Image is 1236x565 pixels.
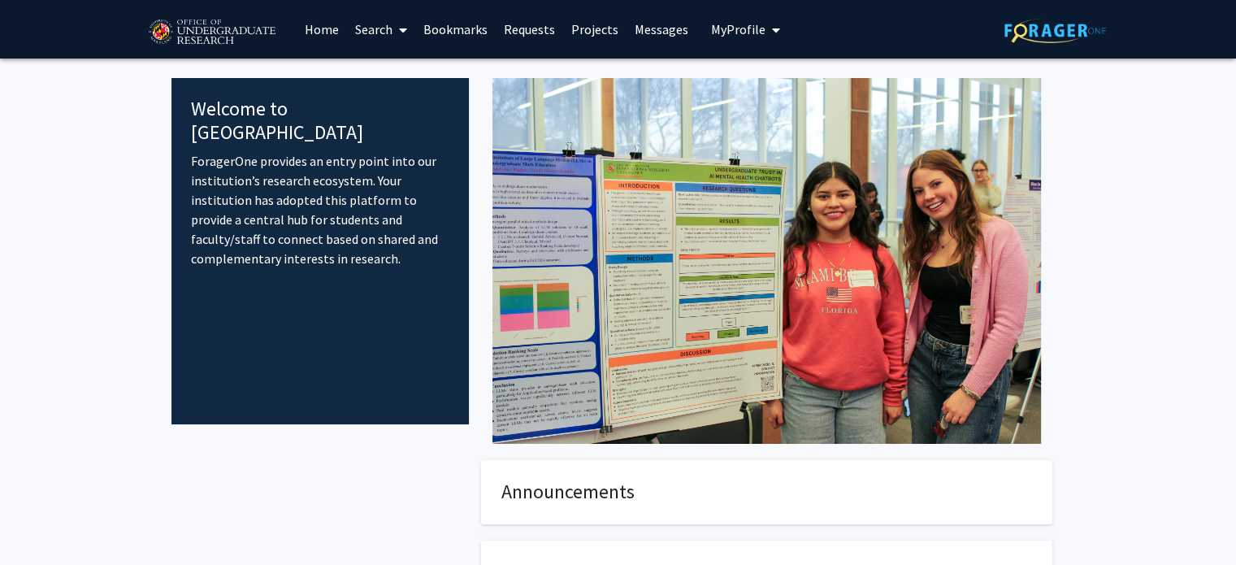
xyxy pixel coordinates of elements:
img: University of Maryland Logo [143,12,280,53]
h4: Welcome to [GEOGRAPHIC_DATA] [191,98,450,145]
img: Cover Image [492,78,1041,444]
a: Projects [563,1,627,58]
a: Bookmarks [415,1,496,58]
a: Search [347,1,415,58]
img: ForagerOne Logo [1004,18,1106,43]
iframe: Chat [12,492,69,553]
span: My Profile [711,21,765,37]
a: Home [297,1,347,58]
p: ForagerOne provides an entry point into our institution’s research ecosystem. Your institution ha... [191,151,450,268]
a: Messages [627,1,696,58]
a: Requests [496,1,563,58]
h4: Announcements [501,480,1032,504]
